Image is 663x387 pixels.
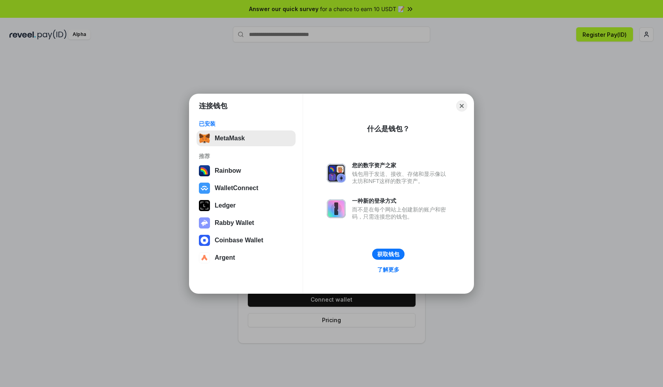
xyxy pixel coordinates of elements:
[197,198,296,213] button: Ledger
[215,219,254,227] div: Rabby Wallet
[199,101,227,111] h1: 连接钱包
[197,130,296,146] button: MetaMask
[215,202,236,209] div: Ledger
[367,124,410,134] div: 什么是钱包？
[197,250,296,266] button: Argent
[197,180,296,196] button: WalletConnect
[327,164,346,183] img: svg+xml,%3Csvg%20xmlns%3D%22http%3A%2F%2Fwww.w3.org%2F2000%2Fsvg%22%20fill%3D%22none%22%20viewBox...
[199,235,210,246] img: svg+xml,%3Csvg%20width%3D%2228%22%20height%3D%2228%22%20viewBox%3D%220%200%2028%2028%22%20fill%3D...
[377,266,399,273] div: 了解更多
[352,162,450,169] div: 您的数字资产之家
[197,232,296,248] button: Coinbase Wallet
[199,183,210,194] img: svg+xml,%3Csvg%20width%3D%2228%22%20height%3D%2228%22%20viewBox%3D%220%200%2028%2028%22%20fill%3D...
[215,254,235,261] div: Argent
[352,170,450,185] div: 钱包用于发送、接收、存储和显示像以太坊和NFT这样的数字资产。
[215,135,245,142] div: MetaMask
[199,133,210,144] img: svg+xml,%3Csvg%20fill%3D%22none%22%20height%3D%2233%22%20viewBox%3D%220%200%2035%2033%22%20width%...
[199,165,210,176] img: svg+xml,%3Csvg%20width%3D%22120%22%20height%3D%22120%22%20viewBox%3D%220%200%20120%20120%22%20fil...
[199,120,293,127] div: 已安装
[197,163,296,179] button: Rainbow
[372,249,405,260] button: 获取钱包
[352,197,450,204] div: 一种新的登录方式
[352,206,450,220] div: 而不是在每个网站上创建新的账户和密码，只需连接您的钱包。
[456,100,467,111] button: Close
[215,237,263,244] div: Coinbase Wallet
[377,251,399,258] div: 获取钱包
[197,215,296,231] button: Rabby Wallet
[215,167,241,174] div: Rainbow
[199,200,210,211] img: svg+xml,%3Csvg%20xmlns%3D%22http%3A%2F%2Fwww.w3.org%2F2000%2Fsvg%22%20width%3D%2228%22%20height%3...
[199,252,210,263] img: svg+xml,%3Csvg%20width%3D%2228%22%20height%3D%2228%22%20viewBox%3D%220%200%2028%2028%22%20fill%3D...
[327,199,346,218] img: svg+xml,%3Csvg%20xmlns%3D%22http%3A%2F%2Fwww.w3.org%2F2000%2Fsvg%22%20fill%3D%22none%22%20viewBox...
[199,217,210,228] img: svg+xml,%3Csvg%20xmlns%3D%22http%3A%2F%2Fwww.w3.org%2F2000%2Fsvg%22%20fill%3D%22none%22%20viewBox...
[373,264,404,275] a: 了解更多
[215,185,258,192] div: WalletConnect
[199,153,293,160] div: 推荐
